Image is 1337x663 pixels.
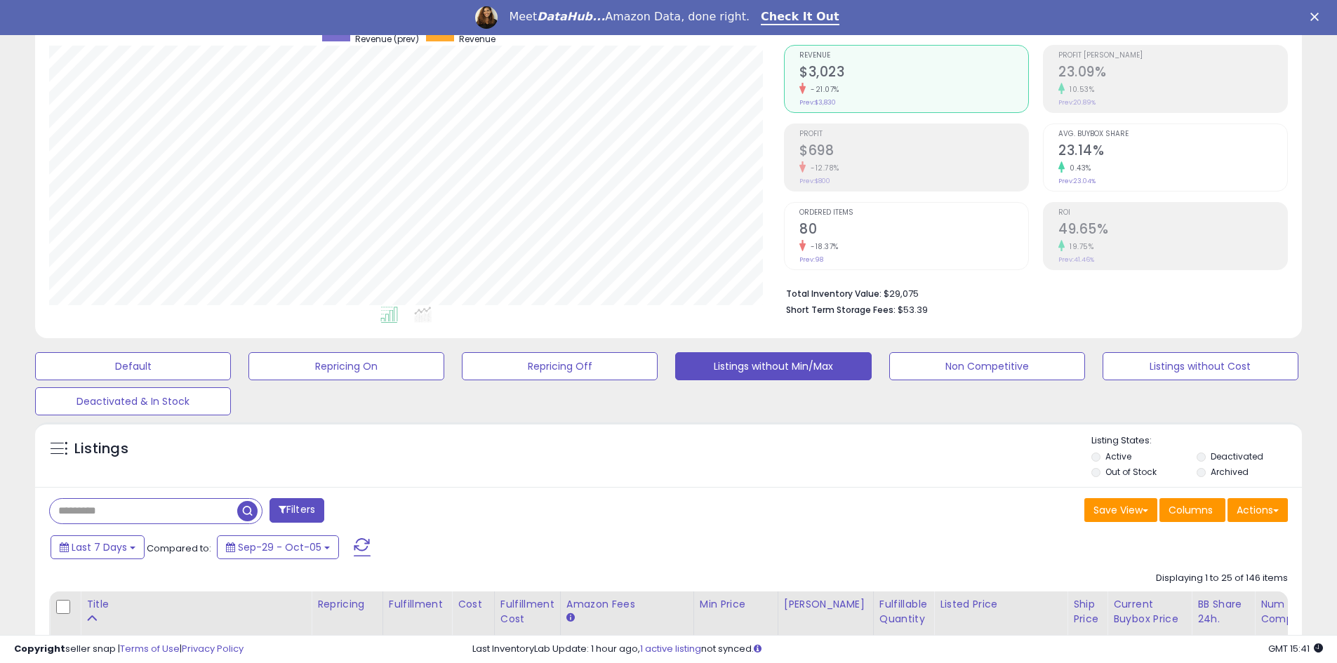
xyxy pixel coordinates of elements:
[537,10,605,23] i: DataHub...
[475,6,498,29] img: Profile image for Georgie
[799,52,1028,60] span: Revenue
[1058,52,1287,60] span: Profit [PERSON_NAME]
[1211,466,1249,478] label: Archived
[761,10,839,25] a: Check It Out
[640,642,701,655] a: 1 active listing
[1058,64,1287,83] h2: 23.09%
[786,284,1277,301] li: $29,075
[799,142,1028,161] h2: $698
[799,209,1028,217] span: Ordered Items
[317,597,377,612] div: Repricing
[270,498,324,523] button: Filters
[1156,572,1288,585] div: Displaying 1 to 25 of 146 items
[1073,597,1101,627] div: Ship Price
[786,288,882,300] b: Total Inventory Value:
[355,33,419,45] span: Revenue (prev)
[14,643,244,656] div: seller snap | |
[462,352,658,380] button: Repricing Off
[74,439,128,459] h5: Listings
[898,303,928,316] span: $53.39
[182,642,244,655] a: Privacy Policy
[1211,450,1263,462] label: Deactivated
[879,597,928,627] div: Fulfillable Quantity
[120,642,180,655] a: Terms of Use
[500,597,554,627] div: Fulfillment Cost
[700,597,772,612] div: Min Price
[238,540,321,554] span: Sep-29 - Oct-05
[86,597,305,612] div: Title
[799,221,1028,240] h2: 80
[1058,255,1094,264] small: Prev: 41.46%
[889,352,1085,380] button: Non Competitive
[1065,84,1094,95] small: 10.53%
[509,10,750,24] div: Meet Amazon Data, done right.
[1058,130,1287,138] span: Avg. Buybox Share
[1058,142,1287,161] h2: 23.14%
[1169,503,1213,517] span: Columns
[799,255,823,264] small: Prev: 98
[1084,498,1157,522] button: Save View
[786,304,896,316] b: Short Term Storage Fees:
[458,597,488,612] div: Cost
[35,387,231,415] button: Deactivated & In Stock
[1310,13,1324,21] div: Close
[1105,450,1131,462] label: Active
[1197,597,1249,627] div: BB Share 24h.
[940,597,1061,612] div: Listed Price
[217,535,339,559] button: Sep-29 - Oct-05
[35,352,231,380] button: Default
[806,84,839,95] small: -21.07%
[566,597,688,612] div: Amazon Fees
[147,542,211,555] span: Compared to:
[675,352,871,380] button: Listings without Min/Max
[1058,221,1287,240] h2: 49.65%
[1091,434,1302,448] p: Listing States:
[472,643,1323,656] div: Last InventoryLab Update: 1 hour ago, not synced.
[459,33,495,45] span: Revenue
[1065,163,1091,173] small: 0.43%
[1113,597,1185,627] div: Current Buybox Price
[1058,209,1287,217] span: ROI
[799,130,1028,138] span: Profit
[799,177,830,185] small: Prev: $800
[566,612,575,624] small: Amazon Fees.
[1268,642,1323,655] span: 2025-10-13 15:41 GMT
[248,352,444,380] button: Repricing On
[72,540,127,554] span: Last 7 Days
[799,64,1028,83] h2: $3,023
[1058,177,1096,185] small: Prev: 23.04%
[1065,241,1093,252] small: 19.75%
[1159,498,1225,522] button: Columns
[1105,466,1157,478] label: Out of Stock
[806,163,839,173] small: -12.78%
[784,597,867,612] div: [PERSON_NAME]
[806,241,839,252] small: -18.37%
[389,597,446,612] div: Fulfillment
[1260,597,1312,627] div: Num of Comp.
[1058,98,1096,107] small: Prev: 20.89%
[799,98,836,107] small: Prev: $3,830
[14,642,65,655] strong: Copyright
[1228,498,1288,522] button: Actions
[51,535,145,559] button: Last 7 Days
[1103,352,1298,380] button: Listings without Cost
